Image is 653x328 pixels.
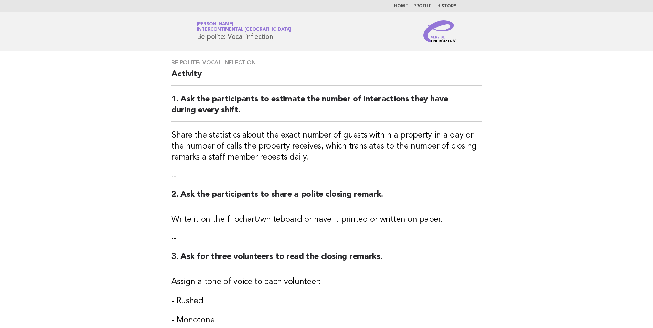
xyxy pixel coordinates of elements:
[394,4,408,8] a: Home
[171,315,482,326] h3: - Monotone
[197,22,291,40] h1: Be polite: Vocal inflection
[413,4,432,8] a: Profile
[171,171,482,181] p: --
[197,22,291,32] a: [PERSON_NAME]InterContinental [GEOGRAPHIC_DATA]
[171,214,482,225] h3: Write it on the flipchart/whiteboard or have it printed or written on paper.
[171,69,482,86] h2: Activity
[197,28,291,32] span: InterContinental [GEOGRAPHIC_DATA]
[171,233,482,243] p: --
[171,189,482,206] h2: 2. Ask the participants to share a polite closing remark.
[171,59,482,66] h3: Be polite: Vocal inflection
[171,276,482,287] h3: Assign a tone of voice to each volunteer:
[171,130,482,163] h3: Share the statistics about the exact number of guests within a property in a day or the number of...
[171,94,482,122] h2: 1. Ask the participants to estimate the number of interactions they have during every shift.
[171,296,482,307] h3: - Rushed
[437,4,456,8] a: History
[423,20,456,42] img: Service Energizers
[171,251,482,268] h2: 3. Ask for three volunteers to read the closing remarks.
